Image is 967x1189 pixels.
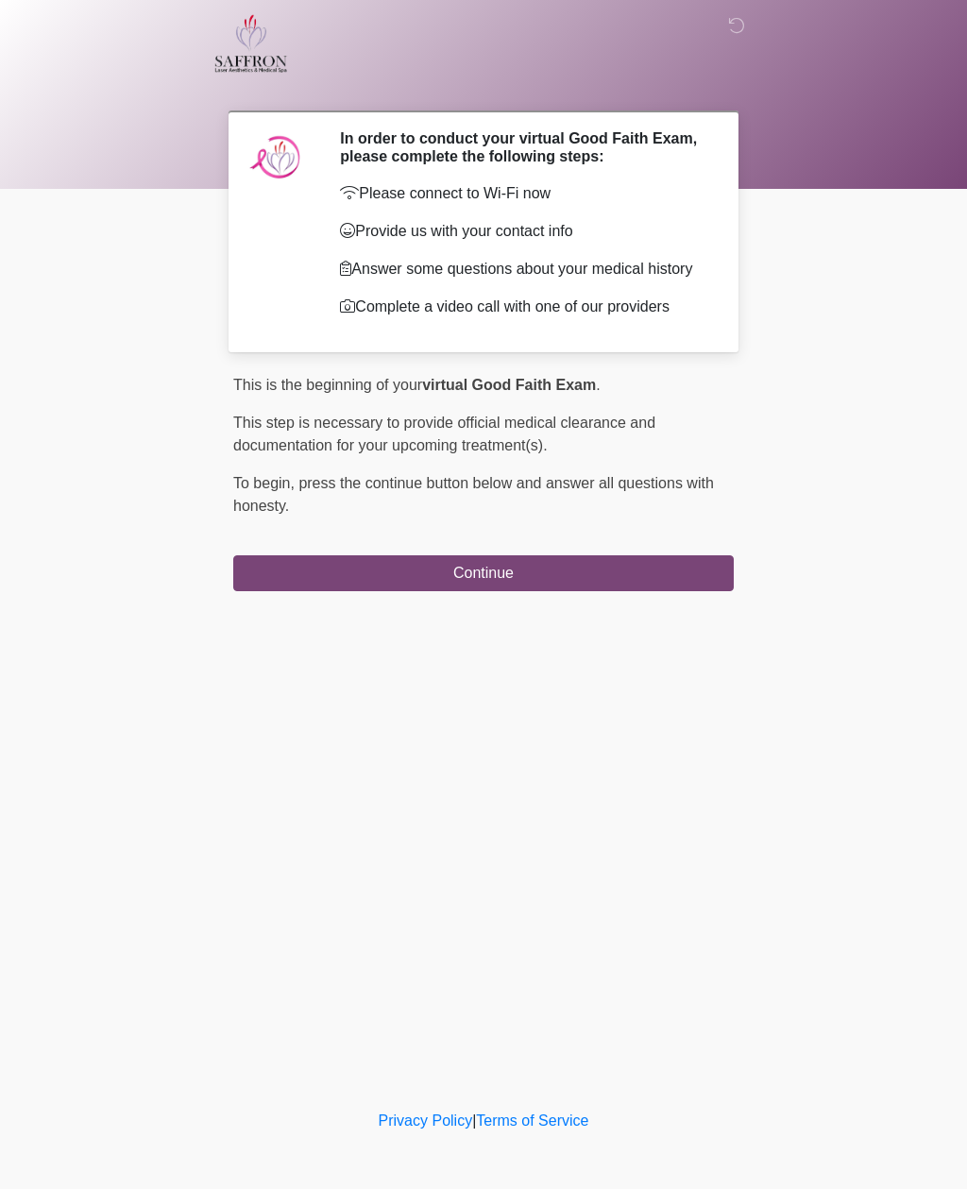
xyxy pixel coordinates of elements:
img: Agent Avatar [247,129,304,186]
a: Privacy Policy [379,1113,473,1129]
button: Continue [233,555,734,591]
p: Answer some questions about your medical history [340,258,705,280]
p: Complete a video call with one of our providers [340,296,705,318]
span: . [596,377,600,393]
h2: In order to conduct your virtual Good Faith Exam, please complete the following steps: [340,129,705,165]
span: This step is necessary to provide official medical clearance and documentation for your upcoming ... [233,415,655,453]
span: To begin, [233,475,298,491]
p: Please connect to Wi-Fi now [340,182,705,205]
a: Terms of Service [476,1113,588,1129]
strong: virtual Good Faith Exam [422,377,596,393]
a: | [472,1113,476,1129]
img: Saffron Laser Aesthetics and Medical Spa Logo [214,14,288,73]
p: Provide us with your contact info [340,220,705,243]
span: press the continue button below and answer all questions with honesty. [233,475,714,514]
span: This is the beginning of your [233,377,422,393]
